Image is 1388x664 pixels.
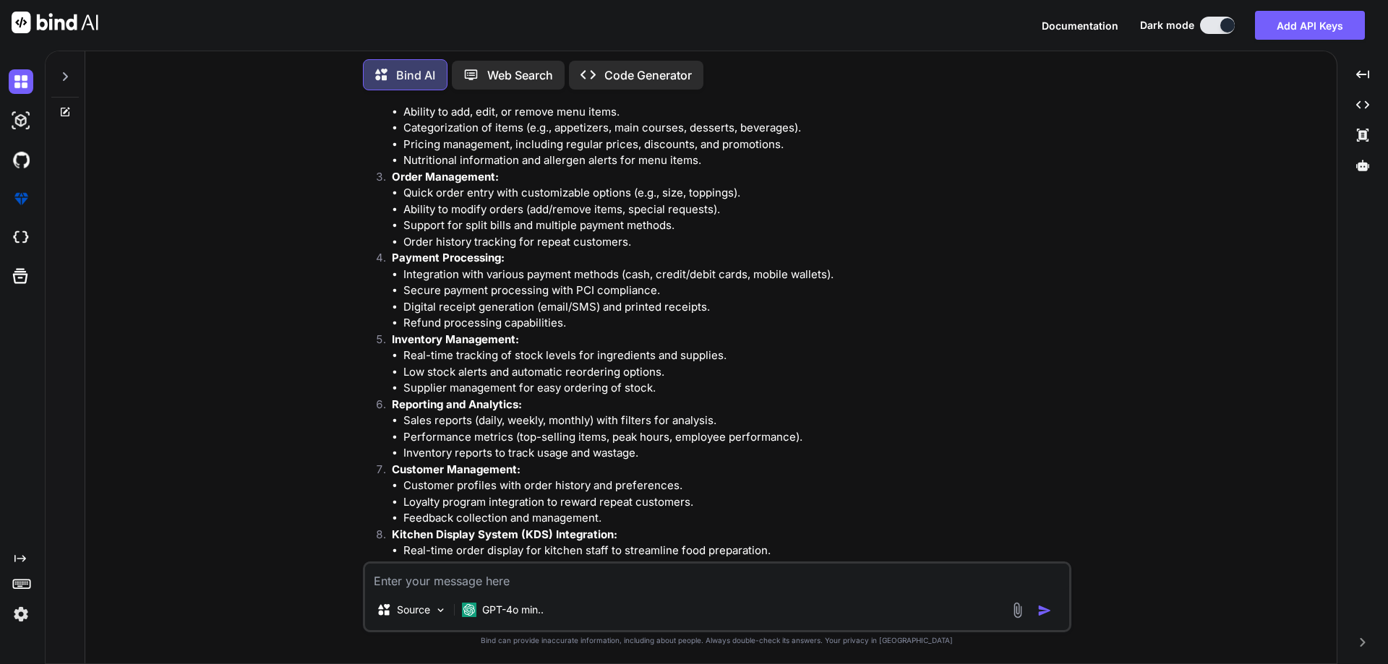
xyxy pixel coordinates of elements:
span: Dark mode [1140,18,1194,33]
li: Real-time order display for kitchen staff to streamline food preparation. [403,543,1068,559]
li: Supplier management for easy ordering of stock. [403,380,1068,397]
li: Order status updates (in progress, completed). [403,559,1068,576]
img: Pick Models [434,604,447,616]
li: Refund processing capabilities. [403,315,1068,332]
li: Nutritional information and allergen alerts for menu items. [403,152,1068,169]
p: Source [397,603,430,617]
p: Code Generator [604,66,692,84]
li: Low stock alerts and automatic reordering options. [403,364,1068,381]
li: Loyalty program integration to reward repeat customers. [403,494,1068,511]
li: Inventory reports to track usage and wastage. [403,445,1068,462]
img: darkChat [9,69,33,94]
p: GPT-4o min.. [482,603,544,617]
img: GPT-4o mini [462,603,476,617]
li: Customer profiles with order history and preferences. [403,478,1068,494]
li: Pricing management, including regular prices, discounts, and promotions. [403,137,1068,153]
li: Secure payment processing with PCI compliance. [403,283,1068,299]
li: Support for split bills and multiple payment methods. [403,217,1068,234]
li: Performance metrics (top-selling items, peak hours, employee performance). [403,429,1068,446]
strong: Reporting and Analytics: [392,397,522,411]
img: attachment [1009,602,1026,618]
strong: Customer Management: [392,462,520,476]
li: Ability to modify orders (add/remove items, special requests). [403,202,1068,218]
li: Feedback collection and management. [403,510,1068,527]
img: darkAi-studio [9,108,33,133]
p: Bind can provide inaccurate information, including about people. Always double-check its answers.... [363,635,1071,646]
li: Categorization of items (e.g., appetizers, main courses, desserts, beverages). [403,120,1068,137]
button: Add API Keys [1255,11,1365,40]
img: premium [9,186,33,211]
strong: Kitchen Display System (KDS) Integration: [392,527,617,541]
img: settings [9,602,33,626]
img: Bind AI [12,12,98,33]
li: Real-time tracking of stock levels for ingredients and supplies. [403,348,1068,364]
li: Digital receipt generation (email/SMS) and printed receipts. [403,299,1068,316]
li: Sales reports (daily, weekly, monthly) with filters for analysis. [403,413,1068,429]
img: cloudideIcon [9,225,33,250]
p: Web Search [487,66,553,84]
li: Integration with various payment methods (cash, credit/debit cards, mobile wallets). [403,267,1068,283]
li: Order history tracking for repeat customers. [403,234,1068,251]
button: Documentation [1042,18,1118,33]
img: icon [1037,603,1052,618]
strong: Inventory Management: [392,332,519,346]
span: Documentation [1042,20,1118,32]
p: Bind AI [396,66,435,84]
strong: Order Management: [392,170,499,184]
li: Ability to add, edit, or remove menu items. [403,104,1068,121]
strong: Payment Processing: [392,251,505,264]
img: githubDark [9,147,33,172]
li: Quick order entry with customizable options (e.g., size, toppings). [403,185,1068,202]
